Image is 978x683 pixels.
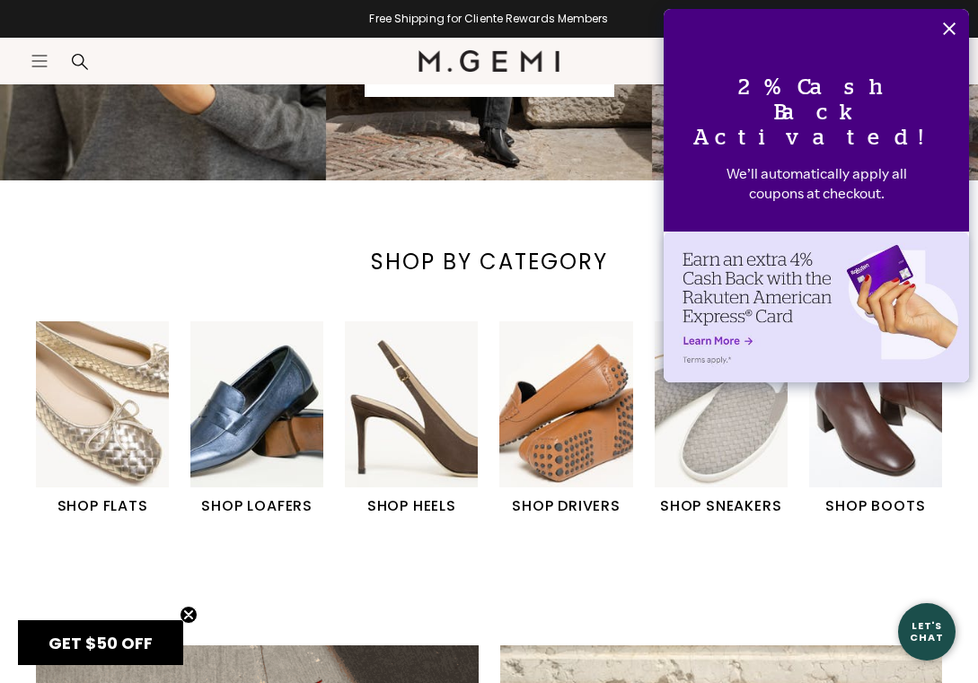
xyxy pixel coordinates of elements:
[36,495,169,517] h1: SHOP FLATS
[190,321,345,517] div: 2 / 6
[190,495,323,517] h1: SHOP LOAFERS
[655,495,788,517] h1: SHOP SNEAKERS
[809,495,942,517] h1: SHOP BOOTS
[499,495,632,517] h1: SHOP DRIVERS
[809,321,964,517] div: 6 / 6
[345,321,499,517] div: 3 / 6
[655,321,809,517] div: 5 / 6
[366,248,611,276] div: SHOP BY CATEGORY
[345,321,478,517] a: SHOP HEELS
[190,321,323,517] a: SHOP LOAFERS
[18,620,183,665] div: GET $50 OFFClose teaser
[180,606,198,624] button: Close teaser
[898,620,956,643] div: Let's Chat
[499,321,654,517] div: 4 / 6
[499,321,632,517] a: SHOP DRIVERS
[419,50,559,72] img: M.Gemi
[31,52,48,70] button: Open site menu
[36,321,169,517] a: SHOP FLATS
[655,321,788,517] a: SHOP SNEAKERS
[809,321,942,517] a: SHOP BOOTS
[36,321,190,517] div: 1 / 6
[48,632,153,654] span: GET $50 OFF
[345,495,478,517] h1: SHOP HEELS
